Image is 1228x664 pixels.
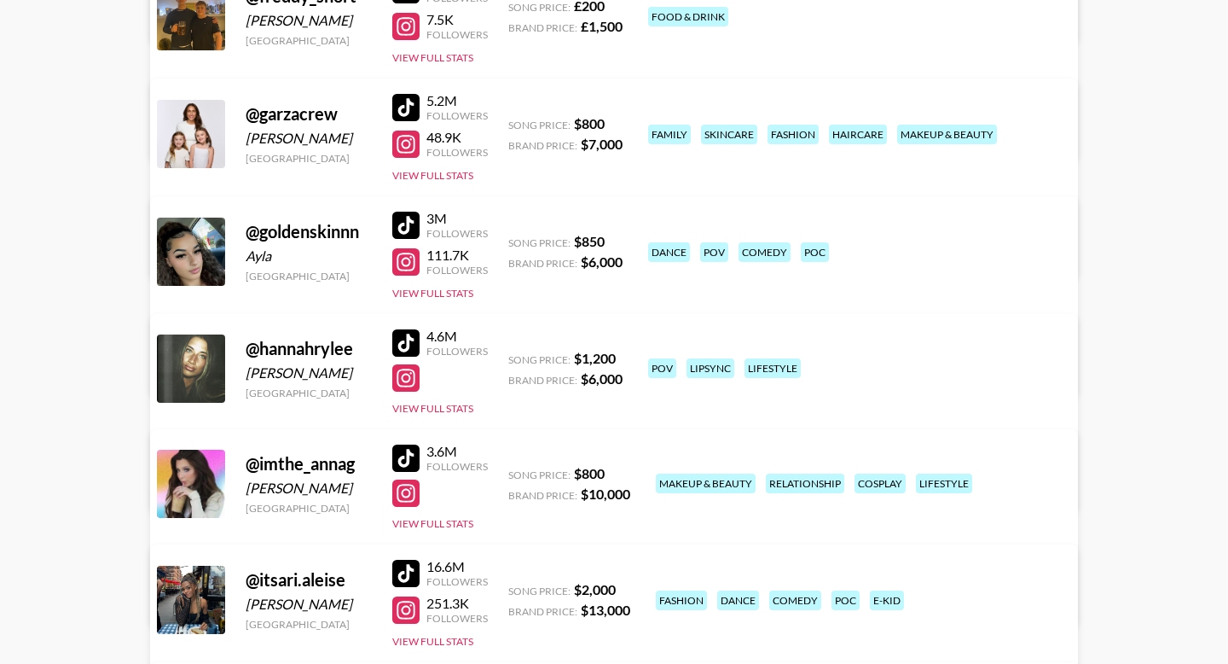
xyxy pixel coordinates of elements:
[508,605,577,618] span: Brand Price:
[508,374,577,387] span: Brand Price:
[426,612,488,625] div: Followers
[831,591,860,610] div: poc
[717,591,759,610] div: dance
[246,12,372,29] div: [PERSON_NAME]
[246,364,372,382] div: [PERSON_NAME]
[426,595,488,612] div: 251.3K
[426,28,488,41] div: Followers
[246,152,372,165] div: [GEOGRAPHIC_DATA]
[916,474,972,493] div: lifestyle
[648,242,690,262] div: dance
[870,591,904,610] div: e-kid
[246,618,372,631] div: [GEOGRAPHIC_DATA]
[426,264,488,277] div: Followers
[508,1,571,14] span: Song Price:
[426,109,488,122] div: Followers
[801,242,829,262] div: poc
[392,169,473,182] button: View Full Stats
[574,465,605,481] strong: $ 800
[426,247,488,264] div: 111.7K
[701,125,757,144] div: skincare
[246,248,372,265] div: Ayla
[426,328,488,345] div: 4.6M
[426,92,488,109] div: 5.2M
[426,210,488,227] div: 3M
[246,480,372,497] div: [PERSON_NAME]
[392,51,473,64] button: View Full Stats
[767,125,819,144] div: fashion
[656,591,707,610] div: fashion
[897,125,997,144] div: makeup & beauty
[392,517,473,530] button: View Full Stats
[508,139,577,152] span: Brand Price:
[508,257,577,270] span: Brand Price:
[829,125,887,144] div: haircare
[508,469,571,481] span: Song Price:
[508,21,577,34] span: Brand Price:
[581,486,630,502] strong: $ 10,000
[854,474,906,493] div: cosplay
[246,569,372,591] div: @ itsari.aleise
[508,236,571,249] span: Song Price:
[426,11,488,28] div: 7.5K
[246,221,372,242] div: @ goldenskinnn
[426,558,488,575] div: 16.6M
[648,7,728,26] div: food & drink
[700,242,728,262] div: pov
[581,370,623,387] strong: $ 6,000
[508,585,571,597] span: Song Price:
[648,358,676,378] div: pov
[426,575,488,588] div: Followers
[246,596,372,613] div: [PERSON_NAME]
[246,502,372,515] div: [GEOGRAPHIC_DATA]
[581,253,623,270] strong: $ 6,000
[574,115,605,131] strong: $ 800
[246,103,372,125] div: @ garzacrew
[686,358,734,378] div: lipsync
[508,489,577,502] span: Brand Price:
[574,233,605,249] strong: $ 850
[426,345,488,358] div: Followers
[508,119,571,131] span: Song Price:
[246,338,372,359] div: @ hannahrylee
[766,474,844,493] div: relationship
[392,402,473,415] button: View Full Stats
[581,602,630,618] strong: $ 13,000
[574,350,616,366] strong: $ 1,200
[246,270,372,282] div: [GEOGRAPHIC_DATA]
[392,635,473,648] button: View Full Stats
[426,460,488,473] div: Followers
[426,227,488,240] div: Followers
[581,18,623,34] strong: £ 1,500
[246,34,372,47] div: [GEOGRAPHIC_DATA]
[246,387,372,399] div: [GEOGRAPHIC_DATA]
[739,242,791,262] div: comedy
[426,443,488,460] div: 3.6M
[392,287,473,300] button: View Full Stats
[648,125,691,144] div: family
[769,591,821,610] div: comedy
[426,129,488,146] div: 48.9K
[246,453,372,475] div: @ imthe_annag
[574,581,616,597] strong: $ 2,000
[744,358,801,378] div: lifestyle
[246,130,372,147] div: [PERSON_NAME]
[508,353,571,366] span: Song Price:
[656,474,756,493] div: makeup & beauty
[581,136,623,152] strong: $ 7,000
[426,146,488,159] div: Followers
